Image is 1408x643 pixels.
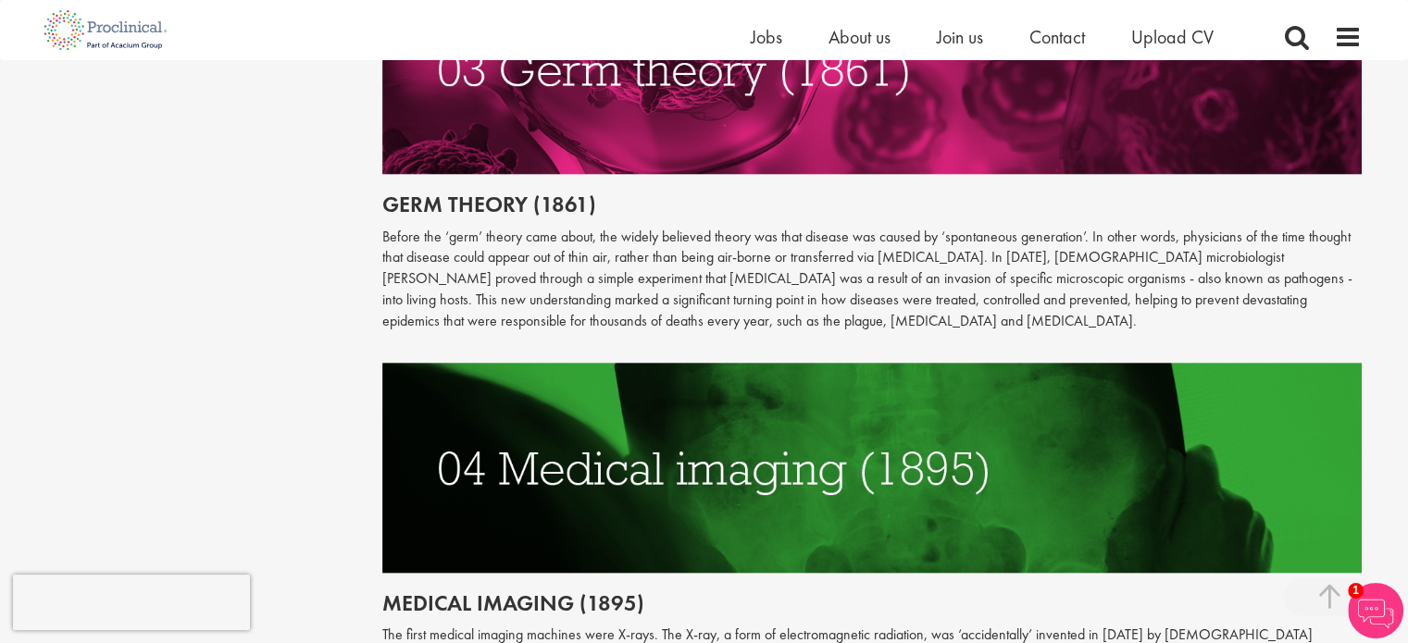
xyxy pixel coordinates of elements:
span: 1 [1348,583,1364,599]
a: Join us [937,25,983,49]
p: Before the ‘germ’ theory came about, the widely believed theory was that disease was caused by ‘s... [382,227,1362,332]
h2: Medical imaging (1895) [382,591,1362,615]
img: Chatbot [1348,583,1403,638]
h2: Germ theory (1861) [382,192,1362,216]
iframe: reCAPTCHA [13,575,250,630]
a: Upload CV [1131,25,1214,49]
a: About us [829,25,891,49]
a: Jobs [751,25,782,49]
a: Contact [1029,25,1085,49]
